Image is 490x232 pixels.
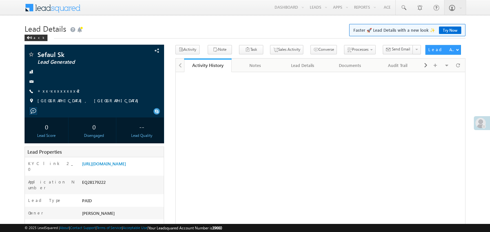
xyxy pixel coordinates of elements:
button: Lead Actions [425,45,461,55]
label: Owner [28,210,43,216]
span: 39660 [212,226,222,230]
a: Notes [232,59,279,72]
span: Lead Details [25,23,66,34]
span: [PERSON_NAME] [82,210,115,216]
label: Application Number [28,179,75,191]
label: KYC link 2_0 [28,160,75,172]
div: Disengaged [74,133,114,138]
div: Lead Details [284,61,321,69]
a: About [60,226,69,230]
span: Send Email [392,46,410,52]
a: Audit Trail [374,59,422,72]
span: Lead Generated [37,59,124,65]
span: [GEOGRAPHIC_DATA], [GEOGRAPHIC_DATA] [37,98,141,104]
div: Documents [332,61,368,69]
div: Activity History [189,62,227,68]
a: Terms of Service [97,226,122,230]
span: Processes [352,47,369,52]
span: Faster 🚀 Lead Details with a new look ✨ [353,27,461,33]
a: Acceptable Use [123,226,147,230]
a: [URL][DOMAIN_NAME] [82,161,126,166]
button: Note [208,45,232,54]
button: Sales Activity [270,45,303,54]
div: Lead Quality [121,133,162,138]
a: Lead Details [279,59,327,72]
span: Sefaul Sk [37,51,124,58]
div: Audit Trail [379,61,416,69]
a: +xx-xxxxxxxx42 [37,88,82,94]
a: Documents [327,59,374,72]
button: Task [239,45,263,54]
div: Notes [237,61,273,69]
a: Contact Support [70,226,96,230]
button: Activity [175,45,200,54]
button: Send Email [383,45,413,54]
span: © 2025 LeadSquared | | | | | [25,225,222,231]
div: Lead Actions [428,47,456,52]
span: Lead Properties [27,149,62,155]
button: Processes [344,45,376,54]
label: Lead Type [28,197,62,203]
div: Back [25,35,47,41]
a: Back [25,34,51,40]
div: 0 [26,121,67,133]
div: 0 [74,121,114,133]
div: Lead Score [26,133,67,138]
div: PAID [80,197,164,206]
a: Activity History [184,59,232,72]
button: Converse [310,45,337,54]
div: EQ28179222 [80,179,164,188]
a: Try Now [439,27,461,34]
div: -- [121,121,162,133]
span: Your Leadsquared Account Number is [148,226,222,230]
